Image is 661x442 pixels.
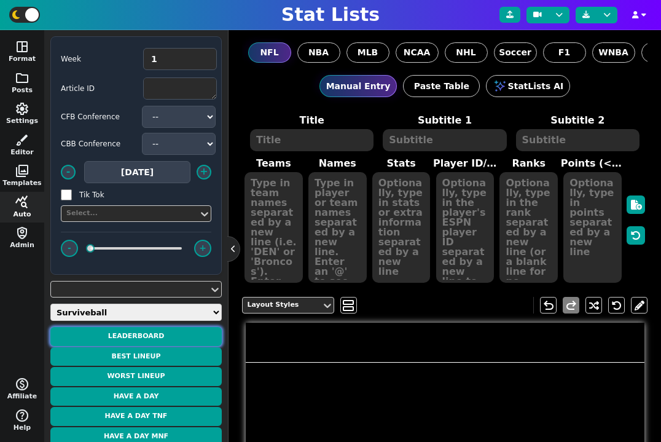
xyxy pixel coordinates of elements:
label: Points (< 8 teams) [561,156,625,171]
label: Article ID [61,83,135,94]
button: Have a Day [50,387,222,406]
span: NCAA [404,46,431,59]
button: Paste Table [403,75,480,97]
label: Teams [242,156,306,171]
label: Tik Tok [79,189,153,200]
button: undo [540,297,557,314]
h1: Stat Lists [281,4,380,26]
span: brush [15,133,29,148]
button: redo [563,297,579,314]
label: Title [246,113,378,128]
button: Have a Day TNF [50,407,222,426]
label: Player ID/Image URL [433,156,497,171]
button: Worst Lineup [50,367,222,386]
button: + [197,165,211,180]
label: Stats [369,156,433,171]
span: undo [541,298,556,313]
span: MLB [358,46,378,59]
label: Week [61,53,135,65]
span: NBA [308,46,329,59]
span: shield_person [15,226,29,240]
button: StatLists AI [486,75,570,97]
button: Best Lineup [50,347,222,366]
span: WNBA [598,46,628,59]
span: monetization_on [15,377,29,392]
span: settings [15,101,29,116]
span: NFL [260,46,278,59]
button: Manual Entry [319,75,397,97]
span: help [15,408,29,423]
span: Soccer [499,46,531,59]
label: Names [305,156,369,171]
span: space_dashboard [15,39,29,54]
label: Subtitle 1 [378,113,511,128]
label: CFB Conference [61,111,135,122]
span: folder [15,71,29,85]
button: - [61,240,78,257]
label: Subtitle 2 [511,113,644,128]
button: Leaderboard [50,327,222,346]
div: Select... [66,208,194,219]
span: NHL [456,46,475,59]
span: redo [564,298,579,313]
label: CBB Conference [61,138,135,149]
label: Ranks [497,156,561,171]
span: photo_library [15,164,29,178]
button: - [61,165,76,180]
span: F1 [558,46,570,59]
div: Layout Styles [248,300,316,310]
button: + [194,240,211,257]
span: query_stats [15,195,29,210]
